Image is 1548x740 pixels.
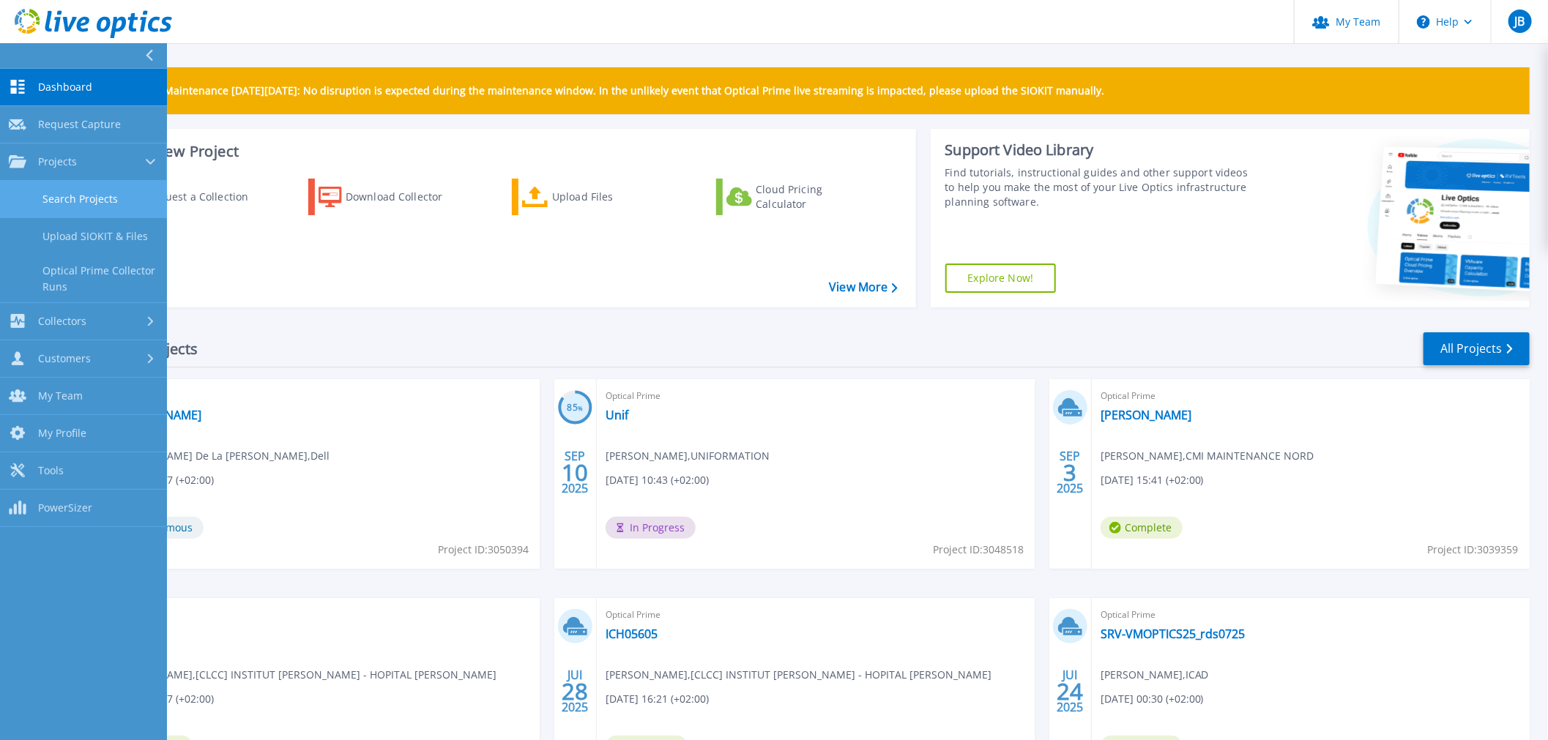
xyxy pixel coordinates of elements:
[146,182,263,212] div: Request a Collection
[756,182,873,212] div: Cloud Pricing Calculator
[104,179,267,215] a: Request a Collection
[945,264,1057,293] a: Explore Now!
[1101,448,1314,464] span: [PERSON_NAME] , CMI MAINTENANCE NORD
[1056,665,1084,718] div: JUI 2025
[346,182,463,212] div: Download Collector
[561,446,589,499] div: SEP 2025
[606,472,709,488] span: [DATE] 10:43 (+02:00)
[1063,466,1076,479] span: 3
[38,352,91,365] span: Customers
[111,448,330,464] span: [PERSON_NAME] De La [PERSON_NAME] , Dell
[945,165,1252,209] div: Find tutorials, instructional guides and other support videos to help you make the most of your L...
[1514,15,1525,27] span: JB
[38,389,83,403] span: My Team
[1101,627,1246,641] a: SRV-VMOPTICS25_rds0725
[104,143,897,160] h3: Start a New Project
[512,179,675,215] a: Upload Files
[111,667,496,683] span: [PERSON_NAME] , [CLCC] INSTITUT [PERSON_NAME] - HOPITAL [PERSON_NAME]
[561,665,589,718] div: JUI 2025
[1056,446,1084,499] div: SEP 2025
[109,85,1104,97] p: Scheduled Maintenance [DATE][DATE]: No disruption is expected during the maintenance window. In t...
[562,466,588,479] span: 10
[111,388,531,404] span: Optical Prime
[558,400,592,416] h3: 85
[1101,667,1209,683] span: [PERSON_NAME] , ICAD
[933,542,1024,558] span: Project ID: 3048518
[606,388,1026,404] span: Optical Prime
[1101,517,1183,539] span: Complete
[1101,408,1191,422] a: [PERSON_NAME]
[606,408,628,422] a: Unif
[1101,388,1521,404] span: Optical Prime
[111,607,531,623] span: Optical Prime
[1057,685,1083,698] span: 24
[578,404,583,412] span: %
[1101,607,1521,623] span: Optical Prime
[552,182,669,212] div: Upload Files
[1428,542,1519,558] span: Project ID: 3039359
[38,427,86,440] span: My Profile
[606,627,658,641] a: ICH05605
[1101,691,1204,707] span: [DATE] 00:30 (+02:00)
[716,179,879,215] a: Cloud Pricing Calculator
[1424,332,1530,365] a: All Projects
[38,81,92,94] span: Dashboard
[38,501,92,515] span: PowerSizer
[606,667,991,683] span: [PERSON_NAME] , [CLCC] INSTITUT [PERSON_NAME] - HOPITAL [PERSON_NAME]
[606,517,696,539] span: In Progress
[38,464,64,477] span: Tools
[38,155,77,168] span: Projects
[308,179,472,215] a: Download Collector
[562,685,588,698] span: 28
[606,607,1026,623] span: Optical Prime
[38,315,86,328] span: Collectors
[606,691,709,707] span: [DATE] 16:21 (+02:00)
[438,542,529,558] span: Project ID: 3050394
[1101,472,1204,488] span: [DATE] 15:41 (+02:00)
[829,280,897,294] a: View More
[38,118,121,131] span: Request Capture
[606,448,770,464] span: [PERSON_NAME] , UNIFORMATION
[945,141,1252,160] div: Support Video Library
